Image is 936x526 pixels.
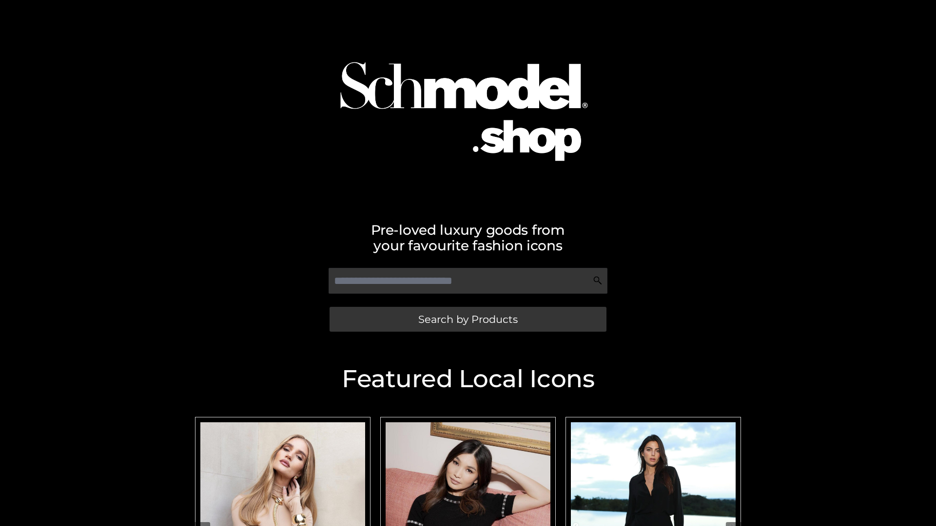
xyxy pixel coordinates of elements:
a: Search by Products [330,307,606,332]
h2: Featured Local Icons​ [190,367,746,391]
img: Search Icon [593,276,603,285]
span: Search by Products [418,314,518,324]
h2: Pre-loved luxury goods from your favourite fashion icons [190,222,746,253]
